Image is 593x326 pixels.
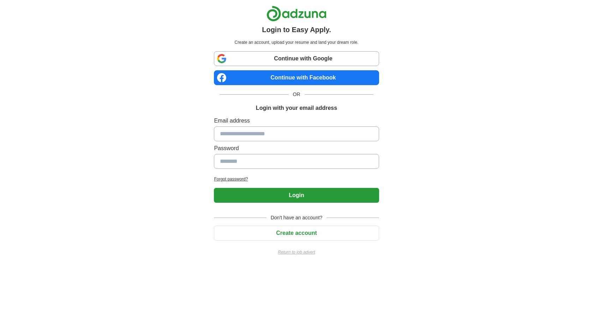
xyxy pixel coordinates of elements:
p: Create an account, upload your resume and land your dream role. [215,39,377,46]
button: Login [214,188,379,203]
h1: Login with your email address [256,104,337,112]
span: OR [289,91,305,98]
span: Don't have an account? [266,214,327,221]
a: Continue with Google [214,51,379,66]
label: Email address [214,117,379,125]
h1: Login to Easy Apply. [262,24,331,35]
label: Password [214,144,379,153]
button: Create account [214,226,379,241]
a: Return to job advert [214,249,379,255]
img: Adzuna logo [266,6,327,22]
a: Create account [214,230,379,236]
a: Continue with Facebook [214,70,379,85]
a: Forgot password? [214,176,379,182]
